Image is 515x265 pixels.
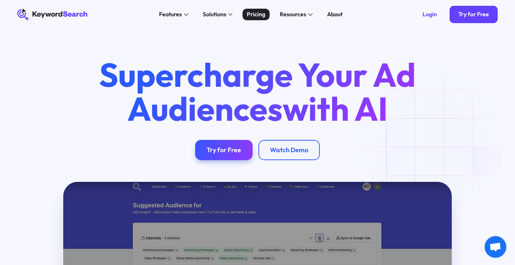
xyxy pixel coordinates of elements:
[422,11,437,18] div: Login
[195,140,253,160] a: Try for Free
[458,11,489,18] div: Try for Free
[283,87,388,129] span: with AI
[450,6,498,23] a: Try for Free
[280,10,306,19] div: Resources
[85,57,430,126] h1: Supercharge Your Ad Audiences
[247,10,265,19] div: Pricing
[327,10,343,19] div: About
[159,10,182,19] div: Features
[323,9,347,20] a: About
[207,146,241,154] div: Try for Free
[485,236,506,258] a: Open chat
[203,10,226,19] div: Solutions
[414,6,446,23] a: Login
[243,9,270,20] a: Pricing
[270,146,308,154] div: Watch Demo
